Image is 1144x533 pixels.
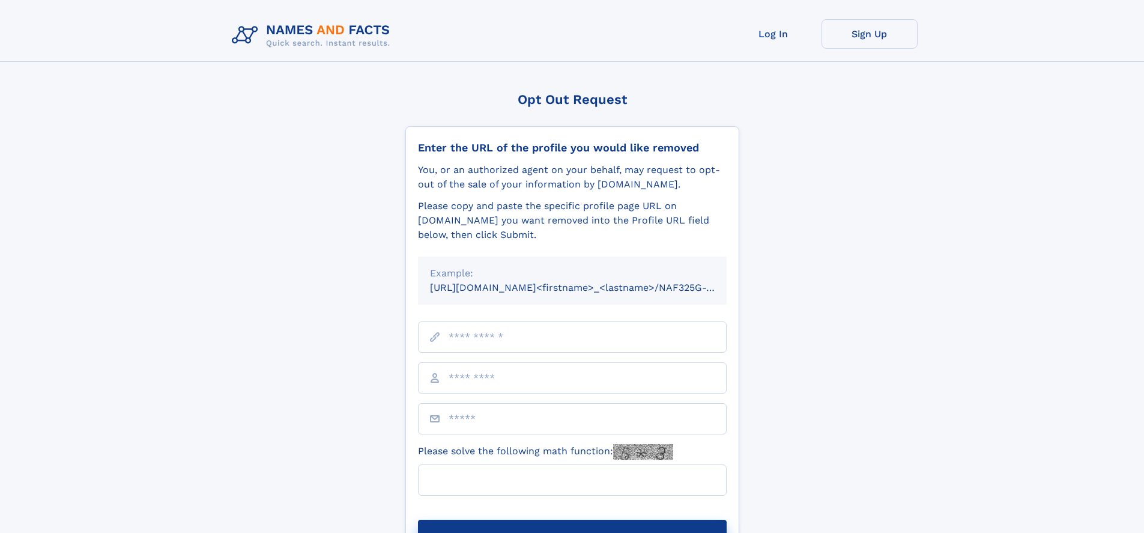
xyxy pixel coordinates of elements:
[227,19,400,52] img: Logo Names and Facts
[430,266,715,281] div: Example:
[418,163,727,192] div: You, or an authorized agent on your behalf, may request to opt-out of the sale of your informatio...
[405,92,739,107] div: Opt Out Request
[822,19,918,49] a: Sign Up
[418,199,727,242] div: Please copy and paste the specific profile page URL on [DOMAIN_NAME] you want removed into the Pr...
[418,444,673,460] label: Please solve the following math function:
[430,282,749,293] small: [URL][DOMAIN_NAME]<firstname>_<lastname>/NAF325G-xxxxxxxx
[725,19,822,49] a: Log In
[418,141,727,154] div: Enter the URL of the profile you would like removed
